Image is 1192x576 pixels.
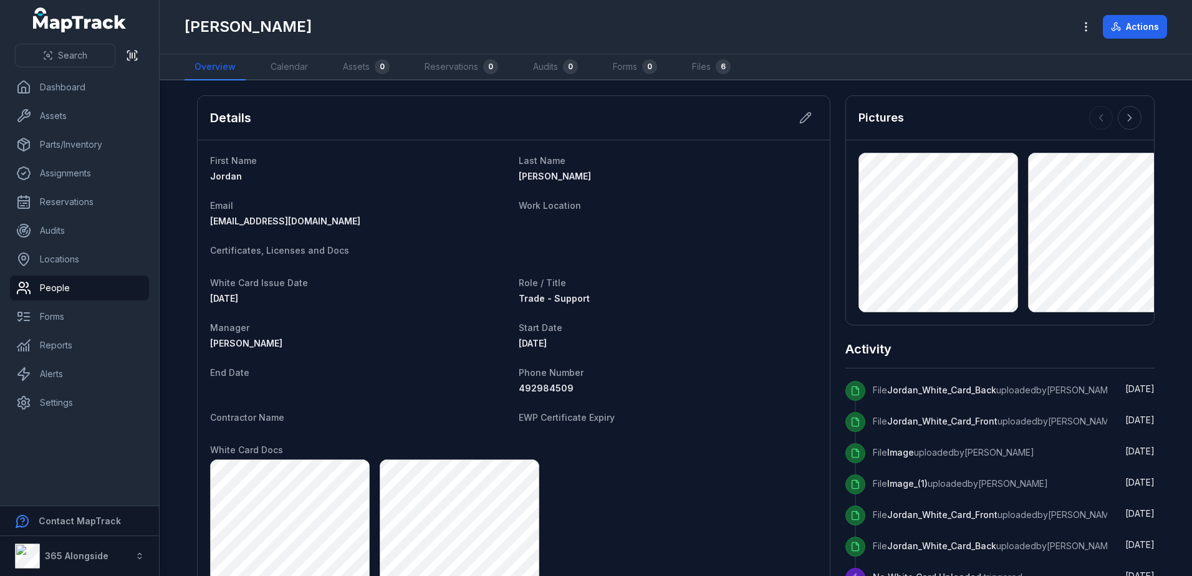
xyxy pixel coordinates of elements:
a: Audits [10,218,149,243]
a: Forms0 [603,54,667,80]
span: Phone Number [519,367,584,378]
time: 01/10/2025, 2:38:45 pm [1125,508,1155,519]
span: [PERSON_NAME] [210,338,282,348]
span: File uploaded by [PERSON_NAME] [873,447,1034,458]
time: 01/10/2025, 2:39:15 pm [1125,446,1155,456]
span: Jordan_White_Card_Front [887,416,997,426]
a: People [10,276,149,300]
time: 01/10/2025, 2:40:17 pm [1125,383,1155,394]
div: 0 [483,59,498,74]
div: 6 [716,59,731,74]
a: MapTrack [33,7,127,32]
span: Manager [210,322,249,333]
span: Search [58,49,87,62]
span: Jordan_White_Card_Back [887,385,996,395]
time: 01/10/2025, 2:38:37 pm [1125,539,1155,550]
a: Locations [10,247,149,272]
div: 0 [642,59,657,74]
div: 0 [563,59,578,74]
span: [PERSON_NAME] [519,171,591,181]
span: Trade - Support [519,293,590,304]
h2: Details [210,109,251,127]
a: Audits0 [523,54,588,80]
time: 09/11/2023, 10:00:00 am [519,338,547,348]
span: [DATE] [1125,477,1155,487]
span: File uploaded by [PERSON_NAME] [873,540,1117,551]
span: [DATE] [1125,383,1155,394]
h1: [PERSON_NAME] [185,17,312,37]
span: Certificates, Licenses and Docs [210,245,349,256]
a: Files6 [682,54,741,80]
a: Reports [10,333,149,358]
a: Settings [10,390,149,415]
strong: 365 Alongside [45,550,108,561]
span: Role / Title [519,277,566,288]
h2: Activity [845,340,892,358]
time: 06/06/2023, 10:00:00 am [210,293,238,304]
span: File uploaded by [PERSON_NAME] [873,509,1118,520]
time: 01/10/2025, 2:40:17 pm [1125,415,1155,425]
span: File uploaded by [PERSON_NAME] [873,385,1117,395]
a: Dashboard [10,75,149,100]
a: Overview [185,54,246,80]
button: Search [15,44,115,67]
span: [DATE] [1125,539,1155,550]
div: 0 [375,59,390,74]
span: Jordan_White_Card_Front [887,509,997,520]
h3: Pictures [858,109,904,127]
a: Assets0 [333,54,400,80]
span: White Card Docs [210,444,283,455]
span: File uploaded by [PERSON_NAME] [873,416,1118,426]
span: Work Location [519,200,581,211]
span: End Date [210,367,249,378]
a: Reservations [10,190,149,214]
span: [DATE] [1125,508,1155,519]
span: [EMAIL_ADDRESS][DOMAIN_NAME] [210,216,360,226]
span: Jordan [210,171,242,181]
span: First Name [210,155,257,166]
strong: Contact MapTrack [39,516,121,526]
a: Forms [10,304,149,329]
button: Actions [1103,15,1167,39]
span: [DATE] [519,338,547,348]
a: Assignments [10,161,149,186]
a: Calendar [261,54,318,80]
span: Contractor Name [210,412,284,423]
time: 01/10/2025, 2:39:04 pm [1125,477,1155,487]
span: Image_(1) [887,478,928,489]
span: White Card Issue Date [210,277,308,288]
span: [DATE] [1125,415,1155,425]
span: 492984509 [519,383,574,393]
a: Assets [10,103,149,128]
span: Image [887,447,914,458]
a: Parts/Inventory [10,132,149,157]
a: Reservations0 [415,54,508,80]
span: Last Name [519,155,565,166]
span: [DATE] [210,293,238,304]
span: [DATE] [1125,446,1155,456]
span: Jordan_White_Card_Back [887,540,996,551]
span: File uploaded by [PERSON_NAME] [873,478,1048,489]
span: EWP Certificate Expiry [519,412,615,423]
span: Start Date [519,322,562,333]
span: Email [210,200,233,211]
a: Alerts [10,362,149,386]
